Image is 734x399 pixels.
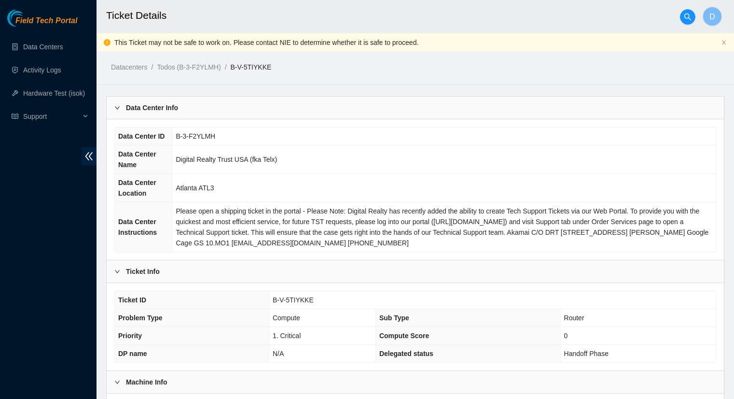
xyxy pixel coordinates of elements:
[176,132,215,140] span: B-3-F2YLMH
[114,269,120,274] span: right
[564,332,568,340] span: 0
[273,350,284,357] span: N/A
[12,113,18,120] span: read
[118,179,156,197] span: Data Center Location
[157,63,221,71] a: Todos (B-3-F2YLMH)
[721,40,727,46] button: close
[709,11,715,23] span: D
[176,207,708,247] span: Please open a shipping ticket in the portal - Please Note: Digital Realty has recently added the ...
[564,350,609,357] span: Handoff Phase
[225,63,227,71] span: /
[23,89,85,97] a: Hardware Test (isok)
[118,150,156,169] span: Data Center Name
[7,17,77,30] a: Akamai TechnologiesField Tech Portal
[118,296,146,304] span: Ticket ID
[15,16,77,26] span: Field Tech Portal
[151,63,153,71] span: /
[564,314,584,322] span: Router
[118,218,157,236] span: Data Center Instructions
[680,13,695,21] span: search
[126,102,178,113] b: Data Center Info
[107,260,724,283] div: Ticket Info
[118,132,165,140] span: Data Center ID
[114,379,120,385] span: right
[721,40,727,45] span: close
[114,105,120,111] span: right
[107,371,724,393] div: Machine Info
[379,332,429,340] span: Compute Score
[379,314,409,322] span: Sub Type
[231,63,272,71] a: B-V-5TIYKKE
[7,10,49,27] img: Akamai Technologies
[680,9,695,25] button: search
[126,266,160,277] b: Ticket Info
[379,350,433,357] span: Delegated status
[273,332,301,340] span: 1. Critical
[118,332,142,340] span: Priority
[273,296,314,304] span: B-V-5TIYKKE
[118,314,163,322] span: Problem Type
[107,97,724,119] div: Data Center Info
[126,377,167,387] b: Machine Info
[176,184,214,192] span: Atlanta ATL3
[118,350,147,357] span: DP name
[703,7,722,26] button: D
[273,314,300,322] span: Compute
[23,43,63,51] a: Data Centers
[82,147,97,165] span: double-left
[111,63,147,71] a: Datacenters
[23,66,61,74] a: Activity Logs
[23,107,80,126] span: Support
[176,156,277,163] span: Digital Realty Trust USA (fka Telx)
